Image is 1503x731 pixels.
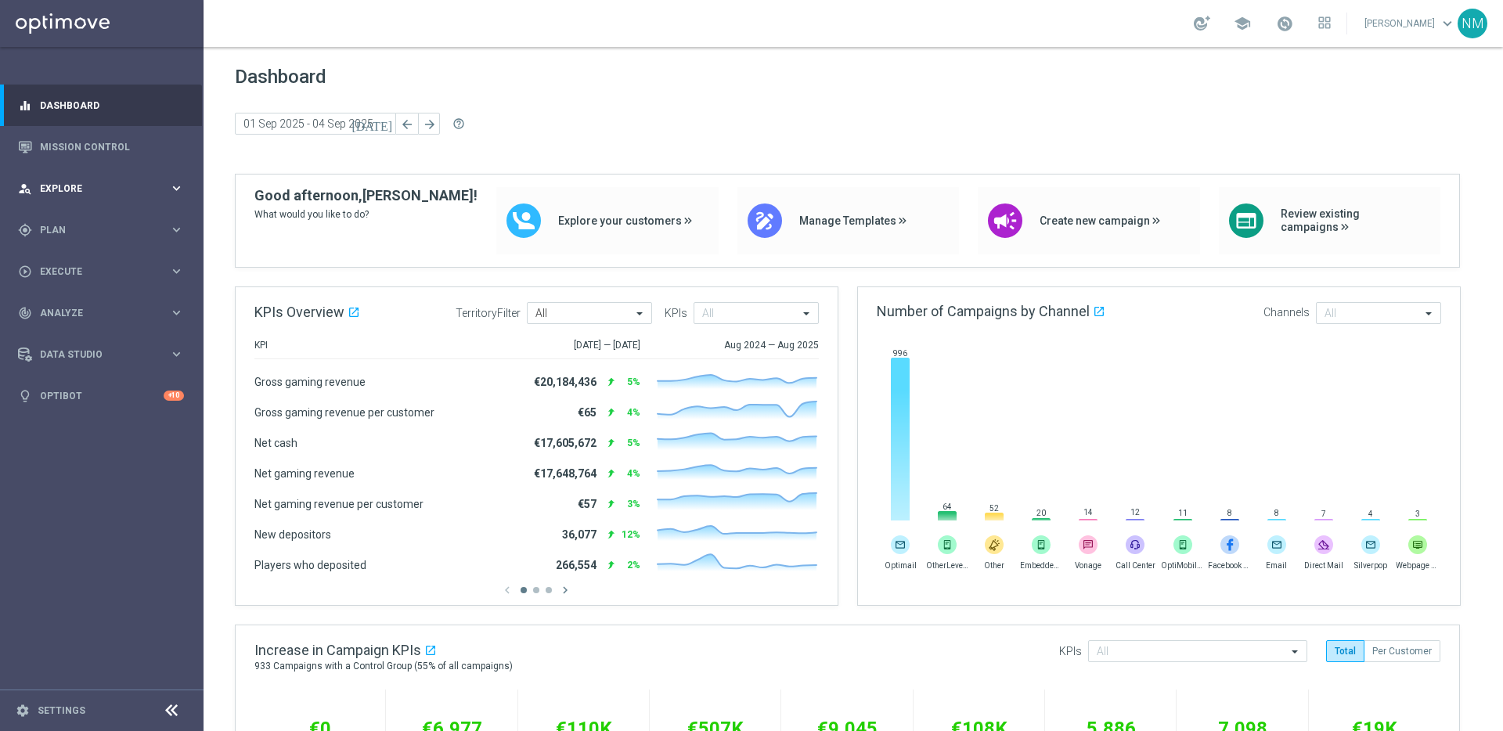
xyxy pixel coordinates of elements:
[18,306,169,320] div: Analyze
[164,391,184,401] div: +10
[40,126,184,167] a: Mission Control
[40,85,184,126] a: Dashboard
[40,350,169,359] span: Data Studio
[17,182,185,195] button: person_search Explore keyboard_arrow_right
[1234,15,1251,32] span: school
[18,85,184,126] div: Dashboard
[40,184,169,193] span: Explore
[18,223,32,237] i: gps_fixed
[1458,9,1487,38] div: NM
[169,305,184,320] i: keyboard_arrow_right
[40,375,164,416] a: Optibot
[18,223,169,237] div: Plan
[18,265,169,279] div: Execute
[17,99,185,112] button: equalizer Dashboard
[18,182,32,196] i: person_search
[38,706,85,715] a: Settings
[17,348,185,361] button: Data Studio keyboard_arrow_right
[17,141,185,153] button: Mission Control
[169,222,184,237] i: keyboard_arrow_right
[18,182,169,196] div: Explore
[18,347,169,362] div: Data Studio
[169,264,184,279] i: keyboard_arrow_right
[16,704,30,718] i: settings
[40,267,169,276] span: Execute
[18,265,32,279] i: play_circle_outline
[40,225,169,235] span: Plan
[40,308,169,318] span: Analyze
[18,126,184,167] div: Mission Control
[17,224,185,236] button: gps_fixed Plan keyboard_arrow_right
[17,390,185,402] button: lightbulb Optibot +10
[169,347,184,362] i: keyboard_arrow_right
[169,181,184,196] i: keyboard_arrow_right
[17,265,185,278] button: play_circle_outline Execute keyboard_arrow_right
[18,306,32,320] i: track_changes
[1439,15,1456,32] span: keyboard_arrow_down
[1363,12,1458,35] a: [PERSON_NAME]keyboard_arrow_down
[17,307,185,319] button: track_changes Analyze keyboard_arrow_right
[18,389,32,403] i: lightbulb
[18,375,184,416] div: Optibot
[18,99,32,113] i: equalizer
